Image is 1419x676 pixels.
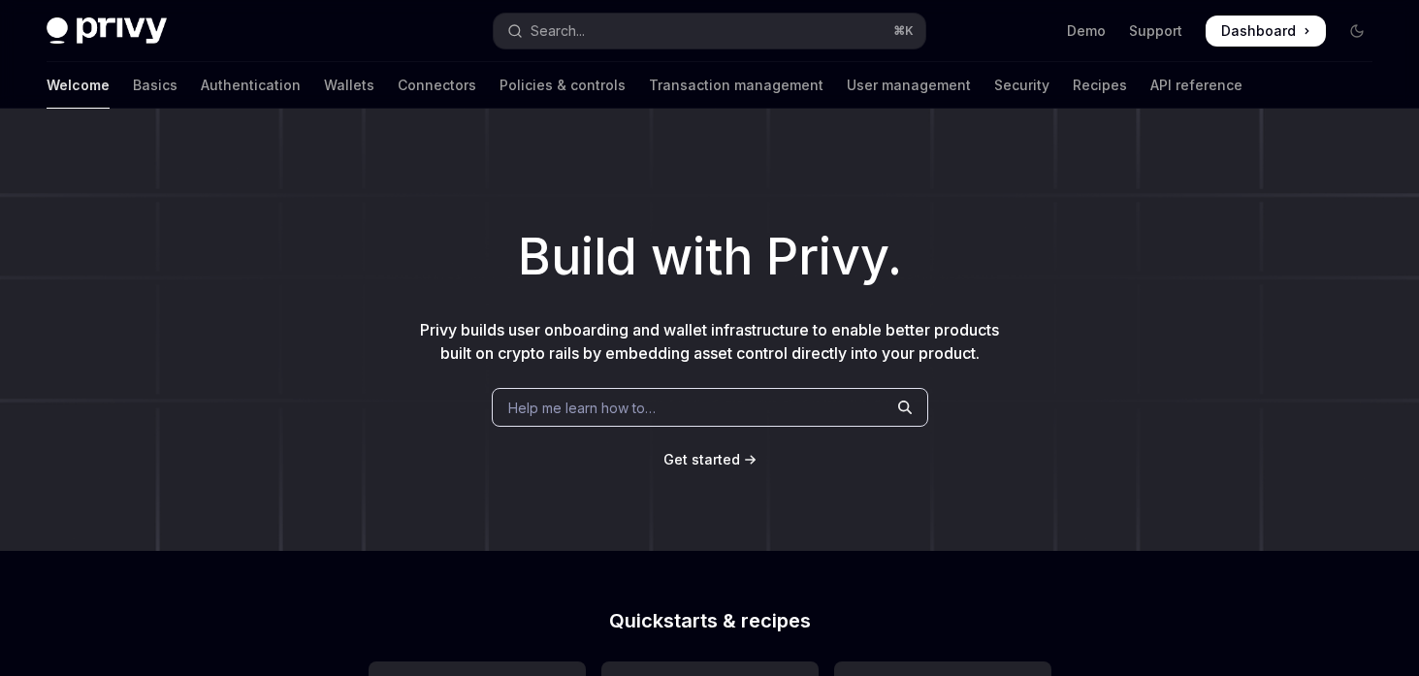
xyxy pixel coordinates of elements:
[1067,21,1106,41] a: Demo
[398,62,476,109] a: Connectors
[133,62,177,109] a: Basics
[1129,21,1182,41] a: Support
[47,17,167,45] img: dark logo
[1341,16,1372,47] button: Toggle dark mode
[663,450,740,469] a: Get started
[500,62,626,109] a: Policies & controls
[1073,62,1127,109] a: Recipes
[201,62,301,109] a: Authentication
[1206,16,1326,47] a: Dashboard
[1221,21,1296,41] span: Dashboard
[494,14,925,48] button: Open search
[663,451,740,467] span: Get started
[847,62,971,109] a: User management
[369,611,1051,630] h2: Quickstarts & recipes
[531,19,585,43] div: Search...
[47,62,110,109] a: Welcome
[420,320,999,363] span: Privy builds user onboarding and wallet infrastructure to enable better products built on crypto ...
[324,62,374,109] a: Wallets
[649,62,823,109] a: Transaction management
[893,23,914,39] span: ⌘ K
[31,219,1388,295] h1: Build with Privy.
[1150,62,1242,109] a: API reference
[508,398,656,418] span: Help me learn how to…
[994,62,1049,109] a: Security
